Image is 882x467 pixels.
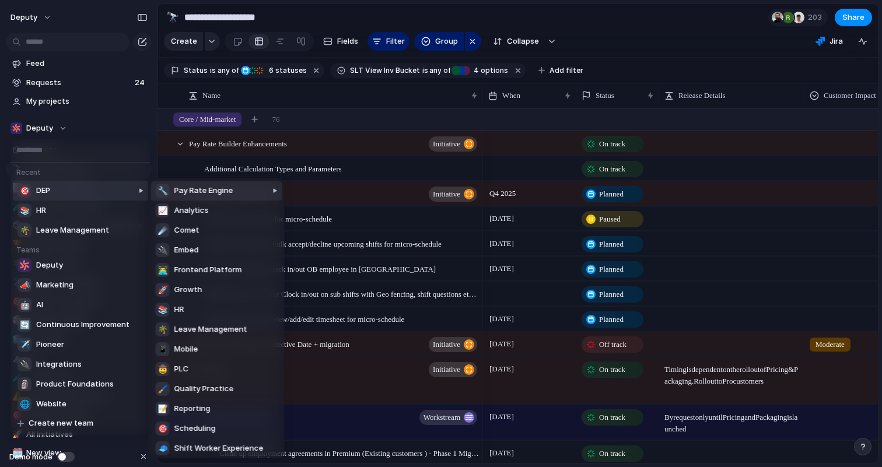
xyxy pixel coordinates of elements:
div: 🤖 [17,298,32,312]
span: Analytics [174,205,209,216]
span: Pioneer [36,339,64,350]
div: 👨‍💻 [156,263,170,277]
div: 📈 [156,203,170,217]
div: 🧢 [156,441,170,455]
span: Quality Practice [174,383,234,395]
span: Shift Worker Experience [174,443,264,454]
div: 🎯 [17,184,32,198]
div: 🔌 [17,357,32,371]
div: ✈️ [17,338,32,352]
h5: Recent [13,163,152,178]
span: Pay Rate Engine [174,185,233,196]
span: HR [174,304,184,315]
div: 🔄 [17,318,32,332]
div: 📣 [17,278,32,292]
div: 📱 [156,342,170,356]
div: 🤠 [156,362,170,376]
span: Frontend Platform [174,264,242,276]
span: Leave Management [174,324,247,335]
div: 🎯 [156,422,170,436]
div: 📚 [156,303,170,317]
span: PLC [174,363,189,375]
div: 🌴 [17,223,32,237]
span: Product Foundations [36,378,114,390]
div: 📚 [17,203,32,217]
span: Website [36,398,66,410]
div: 🌐 [17,397,32,411]
span: Comet [174,224,199,236]
span: Integrations [36,359,82,370]
span: Embed [174,244,199,256]
div: 🗿 [17,377,32,391]
span: DEP [36,185,50,196]
span: Create new team [29,417,93,429]
div: 📝 [156,402,170,416]
div: ☄️ [156,223,170,237]
div: 🔌 [156,243,170,257]
span: AI [36,299,43,311]
div: 🚀 [156,283,170,297]
span: Growth [174,284,202,296]
span: HR [36,205,46,216]
span: Continuous Improvement [36,319,129,331]
h5: Teams [13,240,152,255]
div: 🖌️ [156,382,170,396]
span: Reporting [174,403,211,415]
span: Deputy [36,259,63,271]
div: 🌴 [156,322,170,336]
div: 🔧 [156,184,170,198]
span: Mobile [174,343,198,355]
span: Leave Management [36,224,109,236]
span: Marketing [36,279,73,291]
span: Scheduling [174,423,216,434]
